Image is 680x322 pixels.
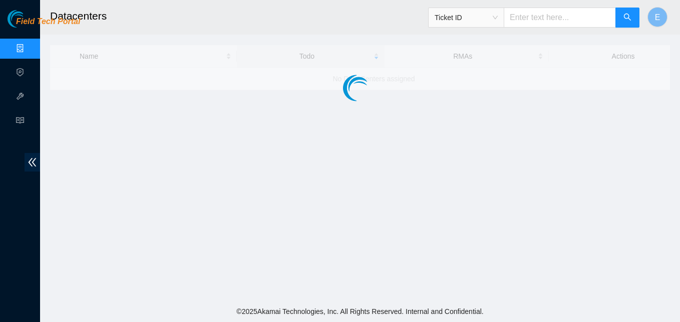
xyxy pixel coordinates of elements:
[623,13,631,23] span: search
[8,18,80,31] a: Akamai TechnologiesField Tech Portal
[647,7,667,27] button: E
[435,10,498,25] span: Ticket ID
[16,17,80,27] span: Field Tech Portal
[16,112,24,132] span: read
[655,11,660,24] span: E
[504,8,616,28] input: Enter text here...
[40,301,680,322] footer: © 2025 Akamai Technologies, Inc. All Rights Reserved. Internal and Confidential.
[8,10,51,28] img: Akamai Technologies
[25,153,40,172] span: double-left
[615,8,639,28] button: search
